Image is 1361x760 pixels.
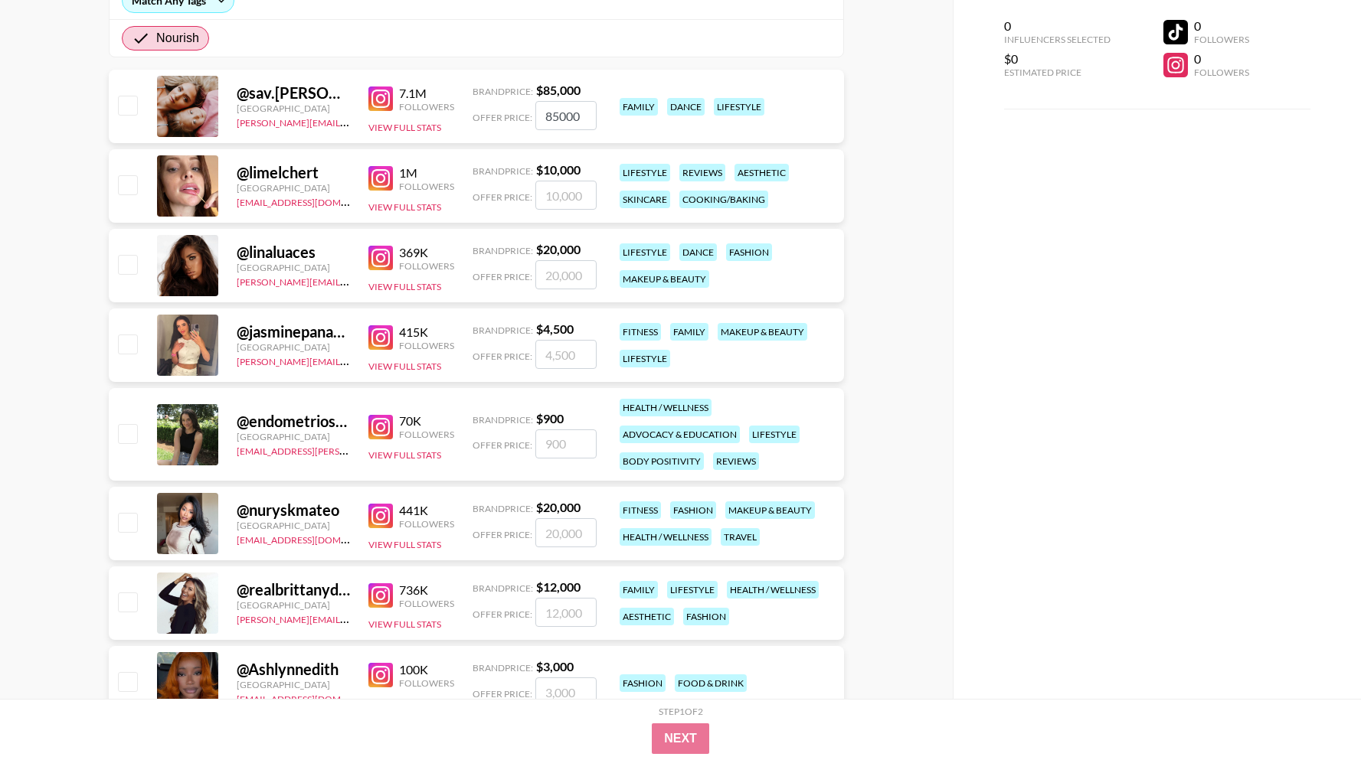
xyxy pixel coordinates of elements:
[399,181,454,192] div: Followers
[718,323,807,341] div: makeup & beauty
[535,429,597,458] input: 900
[368,663,393,687] img: Instagram
[368,415,393,439] img: Instagram
[399,582,454,598] div: 736K
[237,501,350,520] div: @ nuryskmateo
[620,98,658,116] div: family
[237,353,463,367] a: [PERSON_NAME][EMAIL_ADDRESS][DOMAIN_NAME]
[368,449,441,461] button: View Full Stats
[535,340,597,369] input: 4,500
[1004,18,1111,34] div: 0
[237,83,350,103] div: @ sav.[PERSON_NAME]
[667,98,705,116] div: dance
[1004,34,1111,45] div: Influencers Selected
[679,243,717,261] div: dance
[725,501,815,519] div: makeup & beauty
[237,273,463,288] a: [PERSON_NAME][EMAIL_ADDRESS][DOMAIN_NAME]
[659,706,703,717] div: Step 1 of 2
[237,243,350,262] div: @ linaluaces
[749,426,800,443] div: lifestyle
[667,581,718,599] div: lifestyle
[652,723,709,754] button: Next
[237,341,350,353] div: [GEOGRAPHIC_DATA]
[399,429,454,440] div: Followers
[620,323,661,341] div: fitness
[536,162,581,177] strong: $ 10,000
[368,281,441,292] button: View Full Stats
[536,500,581,514] strong: $ 20,000
[1004,67,1111,78] div: Estimated Price
[368,86,393,111] img: Instagram
[473,245,533,256] span: Brand Price:
[399,325,454,340] div: 415K
[368,122,441,133] button: View Full Stats
[670,323,708,341] div: family
[368,325,393,350] img: Instagram
[473,439,532,451] span: Offer Price:
[473,582,533,594] span: Brand Price:
[237,580,350,599] div: @ realbrittanydawn
[713,452,759,470] div: reviews
[399,245,454,260] div: 369K
[714,98,764,116] div: lifestyle
[399,101,454,113] div: Followers
[399,413,454,429] div: 70K
[237,599,350,611] div: [GEOGRAPHIC_DATA]
[237,611,463,625] a: [PERSON_NAME][EMAIL_ADDRESS][DOMAIN_NAME]
[473,271,532,282] span: Offer Price:
[399,518,454,530] div: Followers
[1284,683,1343,742] iframe: Drift Widget Chat Controller
[368,583,393,608] img: Instagram
[399,86,454,101] div: 7.1M
[620,426,740,443] div: advocacy & education
[368,698,441,709] button: View Full Stats
[620,350,670,367] div: lifestyle
[536,579,581,594] strong: $ 12,000
[237,322,350,341] div: @ jasminepanama
[368,539,441,550] button: View Full Stats
[535,677,597,706] input: 3,000
[368,166,393,191] img: Instagram
[620,164,670,181] div: lifestyle
[536,83,581,97] strong: $ 85,000
[399,598,454,609] div: Followers
[620,452,704,470] div: body positivity
[473,608,532,620] span: Offer Price:
[670,501,716,519] div: fashion
[620,528,712,546] div: health / wellness
[368,360,441,372] button: View Full Stats
[1194,18,1249,34] div: 0
[237,690,391,705] a: [EMAIL_ADDRESS][DOMAIN_NAME]
[620,674,666,692] div: fashion
[620,501,661,519] div: fitness
[536,659,574,674] strong: $ 3,000
[473,662,533,674] span: Brand Price:
[399,662,454,677] div: 100K
[237,520,350,531] div: [GEOGRAPHIC_DATA]
[1194,34,1249,45] div: Followers
[535,101,597,130] input: 85,000
[399,260,454,272] div: Followers
[237,103,350,114] div: [GEOGRAPHIC_DATA]
[1194,51,1249,67] div: 0
[620,270,709,288] div: makeup & beauty
[237,660,350,679] div: @ Ashlynnedith
[368,201,441,213] button: View Full Stats
[727,581,819,599] div: health / wellness
[237,431,350,442] div: [GEOGRAPHIC_DATA]
[536,321,574,336] strong: $ 4,500
[535,598,597,627] input: 12,000
[473,351,532,362] span: Offer Price:
[536,411,564,426] strong: $ 900
[473,529,532,540] span: Offer Price:
[726,243,772,261] div: fashion
[679,191,768,208] div: cooking/baking
[473,165,533,177] span: Brand Price:
[721,528,760,546] div: travel
[620,191,670,208] div: skincare
[399,503,454,518] div: 441K
[237,679,350,690] div: [GEOGRAPHIC_DATA]
[368,618,441,630] button: View Full Stats
[473,191,532,203] span: Offer Price:
[535,181,597,210] input: 10,000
